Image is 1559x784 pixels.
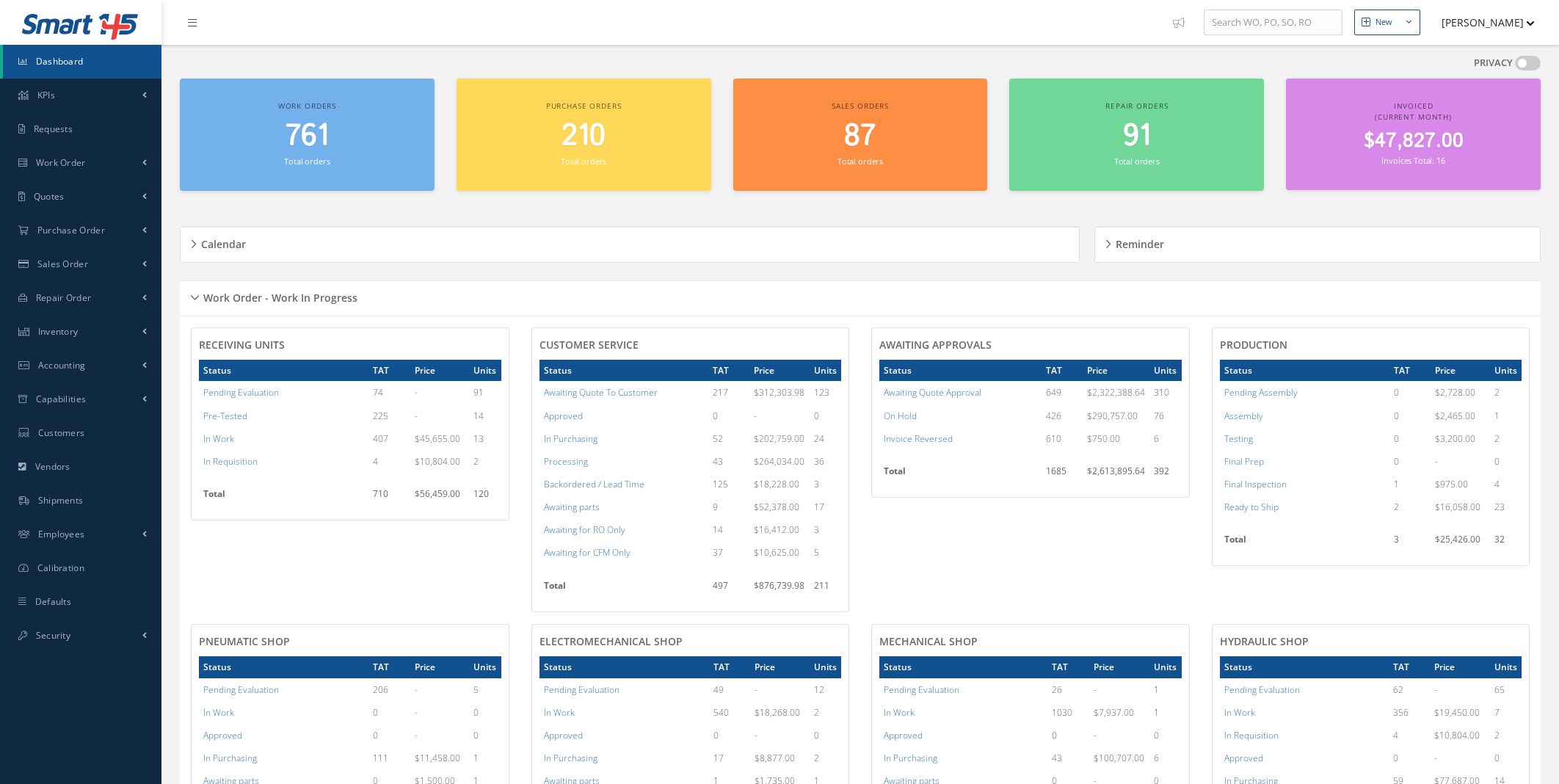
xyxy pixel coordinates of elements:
[1224,478,1287,490] a: Final Inspection
[410,360,470,381] th: Price
[884,706,915,719] a: In Work
[368,483,410,512] td: 710
[810,541,841,564] td: 5
[1224,706,1255,719] a: In Work
[469,427,501,450] td: 13
[1094,706,1134,719] span: $7,937.00
[38,359,86,371] span: Accounting
[708,575,749,604] td: 497
[1149,701,1181,724] td: 1
[1087,432,1120,445] span: $750.00
[1435,501,1480,513] span: $16,058.00
[38,528,85,540] span: Employees
[1224,455,1264,468] a: Final Prep
[1490,381,1522,404] td: 2
[37,224,105,236] span: Purchase Order
[1389,678,1430,701] td: 62
[708,518,749,541] td: 14
[368,381,410,404] td: 74
[879,656,1047,678] th: Status
[1389,529,1431,558] td: 3
[197,233,246,251] h5: Calendar
[1434,752,1437,764] span: -
[1389,656,1430,678] th: TAT
[203,706,234,719] a: In Work
[810,381,841,404] td: 123
[754,455,804,468] span: $264,034.00
[754,501,799,513] span: $52,378.00
[1087,465,1145,477] span: $2,613,895.64
[1389,701,1430,724] td: 356
[539,360,708,381] th: Status
[810,473,841,496] td: 3
[810,701,841,724] td: 2
[1364,127,1464,156] span: $47,827.00
[469,404,501,427] td: 14
[544,523,625,536] a: Awaiting for RO Only
[36,291,92,304] span: Repair Order
[368,360,410,381] th: TAT
[810,518,841,541] td: 3
[1389,473,1431,496] td: 1
[199,360,368,381] th: Status
[1490,747,1522,769] td: 0
[1389,404,1431,427] td: 0
[754,478,799,490] span: $18,228.00
[1087,410,1138,422] span: $290,757.00
[810,404,841,427] td: 0
[754,432,804,445] span: $202,759.00
[286,115,329,157] span: 761
[1376,16,1392,29] div: New
[1149,427,1181,450] td: 6
[469,701,501,724] td: 0
[469,678,501,701] td: 5
[1220,529,1389,558] th: Total
[1394,101,1433,111] span: Invoiced
[1047,747,1089,769] td: 43
[368,450,410,473] td: 4
[1149,360,1181,381] th: Units
[879,339,1182,352] h4: AWAITING APPROVALS
[1428,8,1535,37] button: [PERSON_NAME]
[1490,656,1522,678] th: Units
[1224,501,1279,513] a: Ready to Ship
[810,496,841,518] td: 17
[1042,427,1083,450] td: 610
[469,450,501,473] td: 2
[1042,460,1083,490] td: 1685
[1114,156,1160,167] small: Total orders
[755,683,757,696] span: -
[469,381,501,404] td: 91
[844,115,876,157] span: 87
[544,478,644,490] a: Backordered / Lead Time
[708,381,749,404] td: 217
[38,325,79,338] span: Inventory
[1490,404,1522,427] td: 1
[203,752,257,764] a: In Purchasing
[469,724,501,747] td: 0
[1381,155,1444,166] small: Invoices Total: 16
[884,752,937,764] a: In Purchasing
[810,450,841,473] td: 36
[368,404,410,427] td: 225
[1389,747,1430,769] td: 0
[415,706,418,719] span: -
[1149,460,1181,490] td: 392
[1220,656,1389,678] th: Status
[34,123,73,135] span: Requests
[1490,427,1522,450] td: 2
[457,79,711,191] a: Purchase orders 210 Total orders
[755,752,795,764] span: $8,877.00
[1389,496,1431,518] td: 2
[1389,724,1430,747] td: 4
[1389,381,1431,404] td: 0
[832,101,889,111] span: Sales orders
[810,360,841,381] th: Units
[1224,752,1263,764] a: Approved
[879,460,1042,490] th: Total
[544,683,619,696] a: Pending Evaluation
[1375,112,1452,122] span: (Current Month)
[1149,381,1181,404] td: 310
[469,360,501,381] th: Units
[1042,360,1083,381] th: TAT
